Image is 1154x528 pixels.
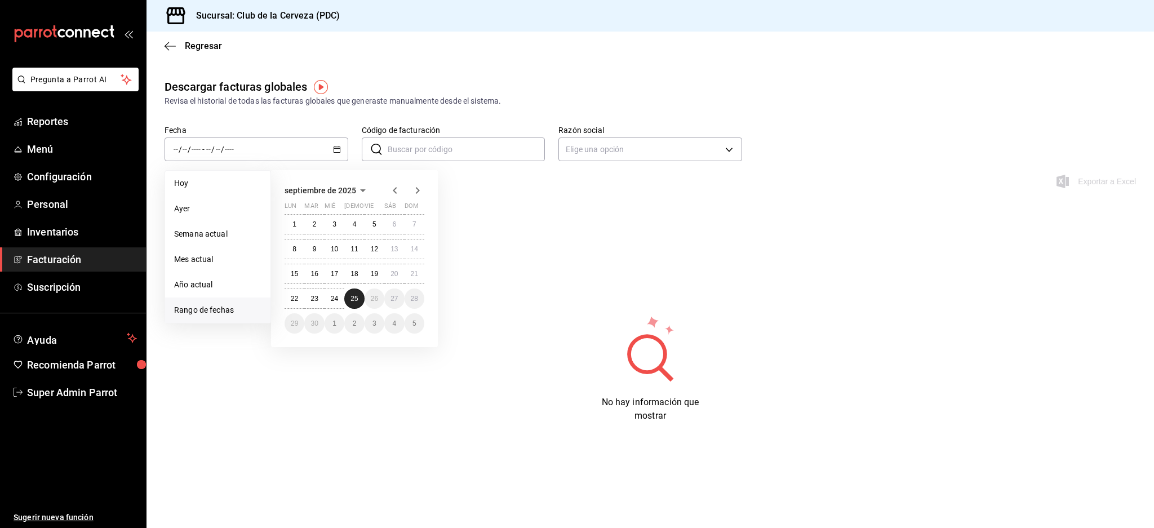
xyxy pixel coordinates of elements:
button: 16 de septiembre de 2025 [304,264,324,284]
abbr: 26 de septiembre de 2025 [371,295,378,303]
span: septiembre de 2025 [285,186,356,195]
abbr: viernes [365,202,374,214]
span: / [221,145,224,154]
button: 11 de septiembre de 2025 [344,239,364,259]
button: 1 de octubre de 2025 [325,313,344,334]
button: 29 de septiembre de 2025 [285,313,304,334]
a: Pregunta a Parrot AI [8,82,139,94]
button: 30 de septiembre de 2025 [304,313,324,334]
abbr: 21 de septiembre de 2025 [411,270,418,278]
span: Semana actual [174,228,261,240]
abbr: 6 de septiembre de 2025 [392,220,396,228]
abbr: domingo [405,202,419,214]
button: 19 de septiembre de 2025 [365,264,384,284]
button: 20 de septiembre de 2025 [384,264,404,284]
abbr: 30 de septiembre de 2025 [310,320,318,327]
abbr: 4 de octubre de 2025 [392,320,396,327]
span: Rango de fechas [174,304,261,316]
button: 2 de octubre de 2025 [344,313,364,334]
label: Razón social [558,126,742,134]
div: Revisa el historial de todas las facturas globales que generaste manualmente desde el sistema. [165,95,1136,107]
span: Mes actual [174,254,261,265]
abbr: miércoles [325,202,335,214]
abbr: 1 de septiembre de 2025 [292,220,296,228]
span: - [202,145,205,154]
abbr: jueves [344,202,411,214]
button: 1 de septiembre de 2025 [285,214,304,234]
button: 17 de septiembre de 2025 [325,264,344,284]
img: Tooltip marker [314,80,328,94]
button: 12 de septiembre de 2025 [365,239,384,259]
abbr: 18 de septiembre de 2025 [350,270,358,278]
button: 5 de octubre de 2025 [405,313,424,334]
abbr: 16 de septiembre de 2025 [310,270,318,278]
button: 6 de septiembre de 2025 [384,214,404,234]
span: Pregunta a Parrot AI [30,74,121,86]
abbr: 15 de septiembre de 2025 [291,270,298,278]
button: 18 de septiembre de 2025 [344,264,364,284]
span: Recomienda Parrot [27,357,137,372]
input: ---- [191,145,201,154]
input: -- [215,145,221,154]
span: Ayer [174,203,261,215]
span: No hay información que mostrar [602,397,699,421]
span: Ayuda [27,331,122,345]
abbr: martes [304,202,318,214]
button: 24 de septiembre de 2025 [325,289,344,309]
button: 3 de septiembre de 2025 [325,214,344,234]
span: Regresar [185,41,222,51]
button: Pregunta a Parrot AI [12,68,139,91]
abbr: 5 de septiembre de 2025 [372,220,376,228]
button: 4 de octubre de 2025 [384,313,404,334]
abbr: 13 de septiembre de 2025 [390,245,398,253]
button: 27 de septiembre de 2025 [384,289,404,309]
button: septiembre de 2025 [285,184,370,197]
abbr: 25 de septiembre de 2025 [350,295,358,303]
span: / [188,145,191,154]
span: / [179,145,182,154]
span: / [211,145,215,154]
input: -- [173,145,179,154]
button: 25 de septiembre de 2025 [344,289,364,309]
span: Reportes [27,114,137,129]
button: 8 de septiembre de 2025 [285,239,304,259]
span: Super Admin Parrot [27,385,137,400]
span: Menú [27,141,137,157]
button: Regresar [165,41,222,51]
button: 13 de septiembre de 2025 [384,239,404,259]
button: 26 de septiembre de 2025 [365,289,384,309]
button: 3 de octubre de 2025 [365,313,384,334]
span: Facturación [27,252,137,267]
abbr: sábado [384,202,396,214]
button: 7 de septiembre de 2025 [405,214,424,234]
abbr: 3 de octubre de 2025 [372,320,376,327]
span: Inventarios [27,224,137,239]
input: ---- [224,145,234,154]
abbr: 27 de septiembre de 2025 [390,295,398,303]
button: 4 de septiembre de 2025 [344,214,364,234]
abbr: 19 de septiembre de 2025 [371,270,378,278]
button: 2 de septiembre de 2025 [304,214,324,234]
span: Personal [27,197,137,212]
abbr: 28 de septiembre de 2025 [411,295,418,303]
button: 23 de septiembre de 2025 [304,289,324,309]
button: 10 de septiembre de 2025 [325,239,344,259]
abbr: 3 de septiembre de 2025 [332,220,336,228]
button: 5 de septiembre de 2025 [365,214,384,234]
abbr: 29 de septiembre de 2025 [291,320,298,327]
span: Hoy [174,178,261,189]
abbr: 12 de septiembre de 2025 [371,245,378,253]
div: Descargar facturas globales [165,78,308,95]
abbr: 17 de septiembre de 2025 [331,270,338,278]
button: 28 de septiembre de 2025 [405,289,424,309]
span: Año actual [174,279,261,291]
abbr: 23 de septiembre de 2025 [310,295,318,303]
span: Suscripción [27,279,137,295]
button: 22 de septiembre de 2025 [285,289,304,309]
button: 15 de septiembre de 2025 [285,264,304,284]
button: 21 de septiembre de 2025 [405,264,424,284]
button: open_drawer_menu [124,29,133,38]
div: Elige una opción [558,137,742,161]
abbr: 7 de septiembre de 2025 [412,220,416,228]
abbr: 4 de septiembre de 2025 [353,220,357,228]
